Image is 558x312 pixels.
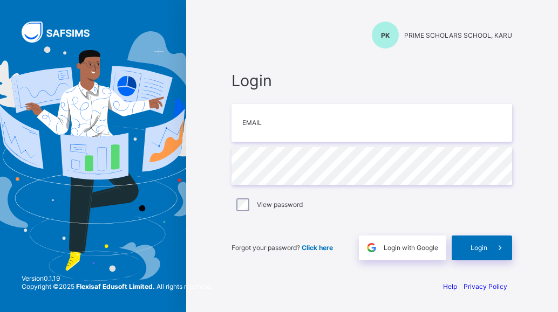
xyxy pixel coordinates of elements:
[22,274,212,282] span: Version 0.1.19
[232,244,333,252] span: Forgot your password?
[464,282,507,290] a: Privacy Policy
[22,22,103,43] img: SAFSIMS Logo
[257,200,303,209] label: View password
[76,282,155,290] strong: Flexisaf Edusoft Limited.
[365,241,378,254] img: google.396cfc9801f0270233282035f929180a.svg
[404,31,512,39] span: PRIME SCHOLARS SCHOOL, KARU
[384,244,438,252] span: Login with Google
[381,31,390,39] span: PK
[302,244,333,252] a: Click here
[22,282,212,290] span: Copyright © 2025 All rights reserved.
[232,71,512,90] span: Login
[443,282,457,290] a: Help
[471,244,487,252] span: Login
